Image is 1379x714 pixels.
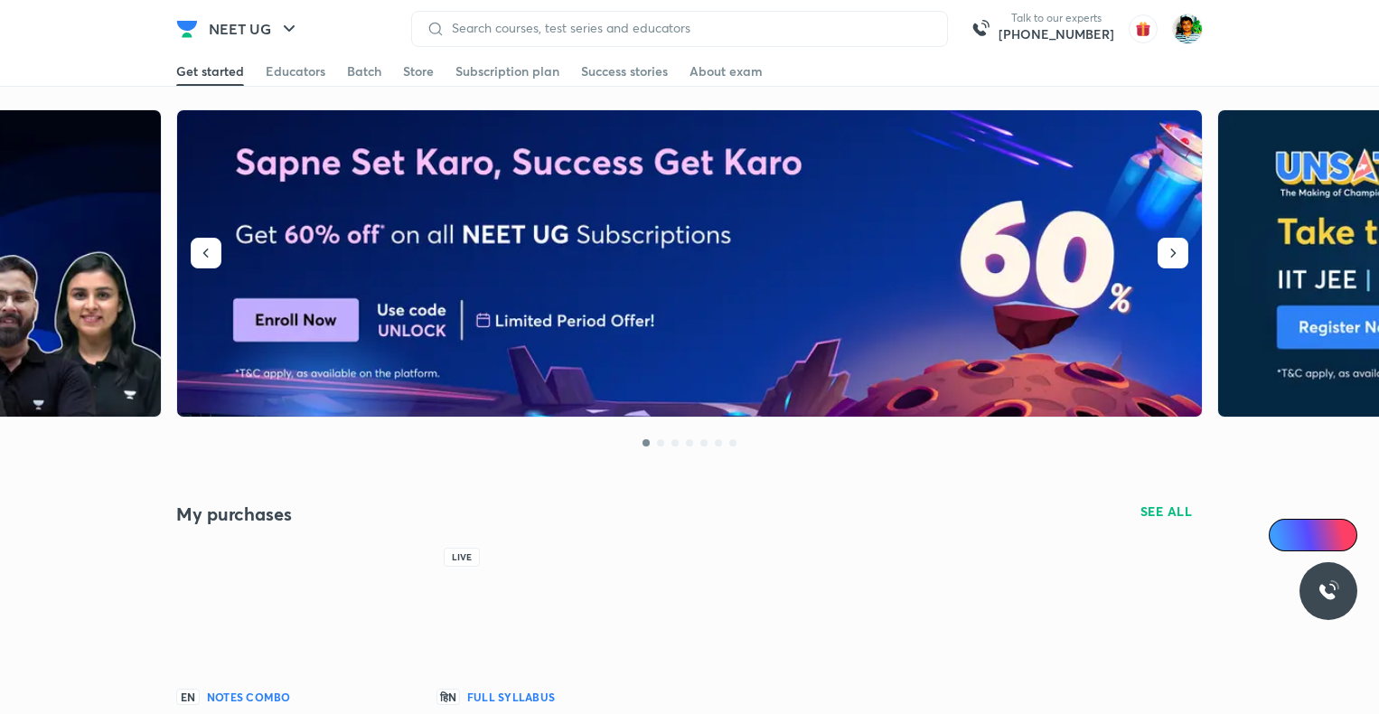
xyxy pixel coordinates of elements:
a: Get started [176,57,244,86]
img: Company Logo [176,18,198,40]
a: About exam [689,57,763,86]
h4: My purchases [176,503,689,526]
a: Success stories [581,57,668,86]
img: Batch Thumbnail [176,540,422,678]
a: [PHONE_NUMBER] [999,25,1114,43]
h6: Full Syllabus [467,689,555,705]
div: Subscription plan [455,62,559,80]
button: SEE ALL [1130,497,1204,526]
div: Live [444,548,480,567]
span: Ai Doubts [1299,528,1346,542]
div: About exam [689,62,763,80]
h6: Notes Combo [207,689,291,705]
div: Get started [176,62,244,80]
img: call-us [962,11,999,47]
p: EN [176,689,200,705]
img: ttu [1318,580,1339,602]
img: avatar [1129,14,1158,43]
input: Search courses, test series and educators [445,21,933,35]
img: Mehul Ghosh [1172,14,1203,44]
a: Store [403,57,434,86]
button: NEET UG [198,11,311,47]
div: Store [403,62,434,80]
span: SEE ALL [1140,505,1193,518]
img: Icon [1280,528,1294,542]
a: Batch [347,57,381,86]
div: Success stories [581,62,668,80]
a: Educators [266,57,325,86]
div: Batch [347,62,381,80]
img: Batch Thumbnail [436,540,682,678]
a: Ai Doubts [1269,519,1357,551]
div: Educators [266,62,325,80]
p: Talk to our experts [999,11,1114,25]
a: Subscription plan [455,57,559,86]
p: हिN [436,689,460,705]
